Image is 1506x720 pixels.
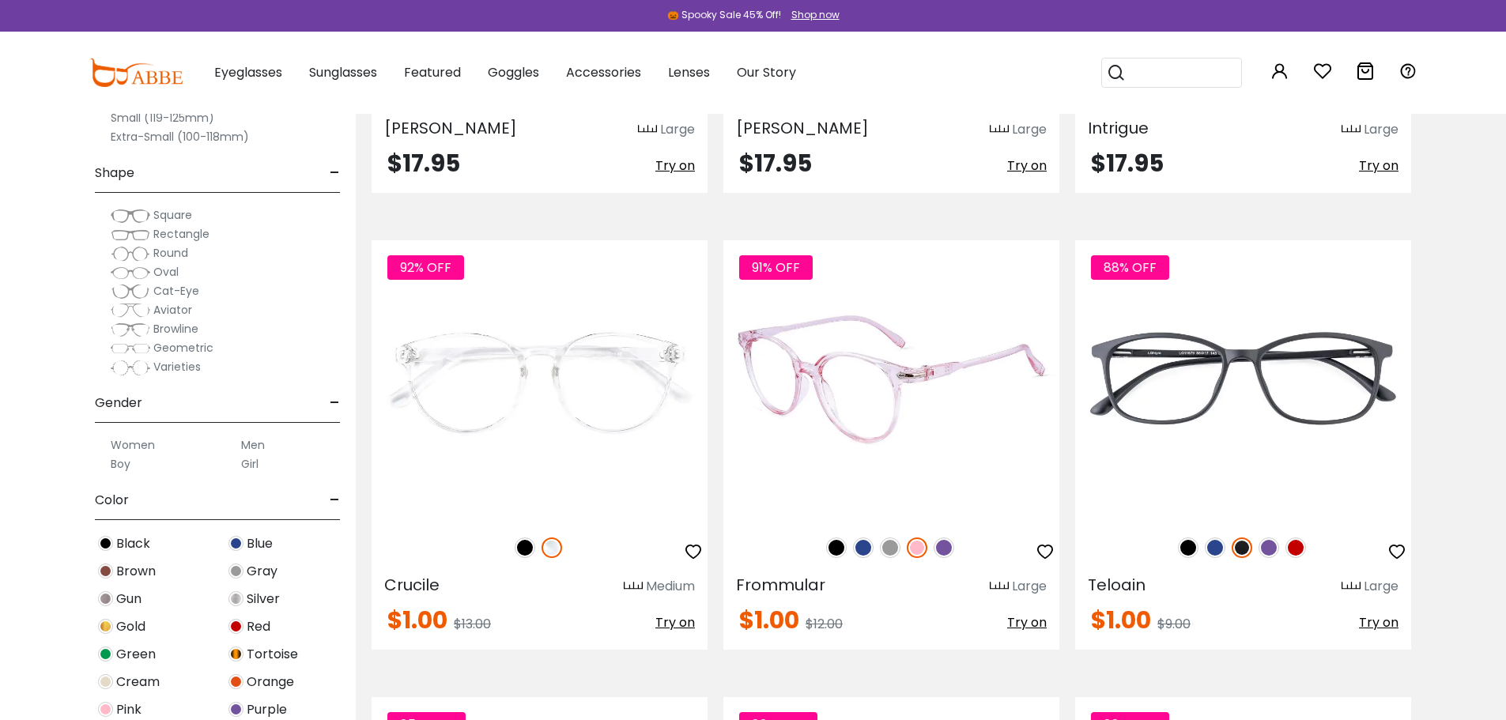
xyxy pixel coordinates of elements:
[387,255,464,280] span: 92% OFF
[228,646,243,662] img: Tortoise
[214,63,282,81] span: Eyeglasses
[153,207,192,223] span: Square
[1007,609,1047,637] button: Try on
[153,321,198,337] span: Browline
[116,673,160,692] span: Cream
[1359,156,1398,175] span: Try on
[153,245,188,261] span: Round
[1359,609,1398,637] button: Try on
[153,359,201,375] span: Varieties
[1091,255,1169,280] span: 88% OFF
[736,574,825,596] span: Frommular
[1007,152,1047,180] button: Try on
[990,581,1009,593] img: size ruler
[826,537,847,558] img: Black
[111,284,150,300] img: Cat-Eye.png
[990,124,1009,136] img: size ruler
[89,58,183,87] img: abbeglasses.com
[95,154,134,192] span: Shape
[1232,537,1252,558] img: Matte Black
[1091,603,1151,637] span: $1.00
[111,322,150,337] img: Browline.png
[1007,156,1047,175] span: Try on
[247,645,298,664] span: Tortoise
[330,384,340,422] span: -
[98,564,113,579] img: Brown
[783,8,840,21] a: Shop now
[853,537,874,558] img: Blue
[153,226,209,242] span: Rectangle
[116,534,150,553] span: Black
[1364,120,1398,139] div: Large
[228,702,243,717] img: Purple
[566,63,641,81] span: Accessories
[404,63,461,81] span: Featured
[116,645,156,664] span: Green
[153,264,179,280] span: Oval
[95,384,142,422] span: Gender
[739,255,813,280] span: 91% OFF
[98,536,113,551] img: Black
[241,435,265,454] label: Men
[111,435,155,454] label: Women
[228,674,243,689] img: Orange
[667,8,781,22] div: 🎃 Spooky Sale 45% Off!
[228,536,243,551] img: Blue
[98,674,113,689] img: Cream
[646,577,695,596] div: Medium
[736,117,869,139] span: [PERSON_NAME]
[111,227,150,243] img: Rectangle.png
[387,146,460,180] span: $17.95
[668,63,710,81] span: Lenses
[542,537,562,558] img: Clear
[98,619,113,634] img: Gold
[228,564,243,579] img: Gray
[907,537,927,558] img: Pink
[111,127,249,146] label: Extra-Small (100-118mm)
[116,590,142,609] span: Gun
[660,120,695,139] div: Large
[1091,146,1164,180] span: $17.95
[309,63,377,81] span: Sunglasses
[655,613,695,631] span: Try on
[1088,574,1146,596] span: Teloain
[723,240,1059,520] img: Pink Frommular - Plastic ,Universal Bridge Fit
[111,246,150,262] img: Round.png
[116,562,156,581] span: Brown
[1342,581,1361,593] img: size ruler
[1364,577,1398,596] div: Large
[228,591,243,606] img: Silver
[1359,613,1398,631] span: Try on
[111,454,130,473] label: Boy
[247,590,280,609] span: Silver
[1178,537,1198,558] img: Black
[111,208,150,224] img: Square.png
[1259,537,1279,558] img: Purple
[111,108,214,127] label: Small (119-125mm)
[330,154,340,192] span: -
[111,341,150,356] img: Geometric.png
[1088,117,1149,139] span: Intrigue
[98,646,113,662] img: Green
[111,303,150,319] img: Aviator.png
[655,156,695,175] span: Try on
[372,240,708,520] a: Fclear Crucile - Plastic ,Universal Bridge Fit
[934,537,954,558] img: Purple
[1075,240,1411,520] img: Matte-black Teloain - TR ,Light Weight
[791,8,840,22] div: Shop now
[153,340,213,356] span: Geometric
[111,360,150,376] img: Varieties.png
[739,146,812,180] span: $17.95
[247,562,277,581] span: Gray
[638,124,657,136] img: size ruler
[515,537,535,558] img: Black
[1012,577,1047,596] div: Large
[384,117,517,139] span: [PERSON_NAME]
[247,534,273,553] span: Blue
[1157,615,1191,633] span: $9.00
[98,702,113,717] img: Pink
[153,302,192,318] span: Aviator
[488,63,539,81] span: Goggles
[1007,613,1047,631] span: Try on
